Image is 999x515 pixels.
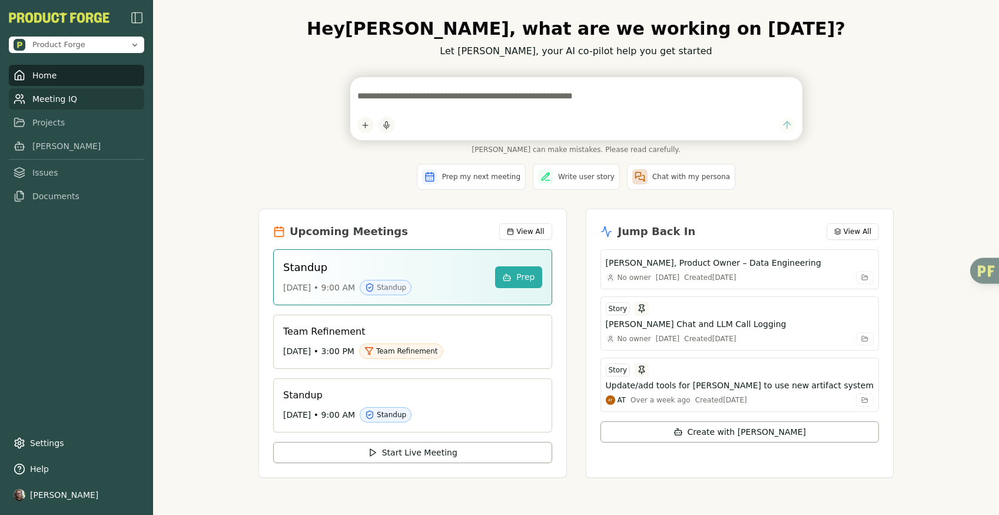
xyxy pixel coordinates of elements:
[618,223,696,240] h2: Jump Back In
[9,37,144,53] button: Open organization switcher
[379,117,395,133] button: Start dictation
[9,186,144,207] a: Documents
[258,44,894,58] p: Let [PERSON_NAME], your AI co-pilot help you get started
[606,395,615,405] img: Adam Tucker
[9,458,144,480] button: Help
[9,136,144,157] a: [PERSON_NAME]
[499,223,552,240] button: View All
[9,65,144,86] a: Home
[606,257,821,269] h3: [PERSON_NAME], Product Owner – Data Engineering
[14,489,25,501] img: profile
[283,344,533,359] div: [DATE] • 3:00 PM
[283,280,486,295] div: [DATE] • 9:00 AM
[9,433,144,454] a: Settings
[652,172,730,181] span: Chat with my persona
[558,172,615,181] span: Write user story
[779,117,795,133] button: Send message
[417,164,526,190] button: Prep my next meeting
[290,223,408,240] h2: Upcoming Meetings
[618,395,626,405] span: AT
[442,172,520,181] span: Prep my next meeting
[618,273,651,282] span: No owner
[360,407,411,422] div: Standup
[9,12,109,23] img: Product Forge
[684,273,736,282] div: Created [DATE]
[283,407,533,422] div: [DATE] • 9:00 AM
[360,280,411,295] div: Standup
[359,344,443,359] div: Team Refinement
[533,164,620,190] button: Write user story
[283,388,533,402] h3: Standup
[827,223,879,240] button: View All
[516,271,535,283] span: Prep
[600,421,879,443] button: Create with [PERSON_NAME]
[844,227,871,236] span: View All
[382,447,457,458] span: Start Live Meeting
[9,88,144,110] a: Meeting IQ
[606,318,786,330] h3: [PERSON_NAME] Chat and LLM Call Logging
[273,442,552,463] button: Start Live Meeting
[14,39,25,51] img: Product Forge
[273,315,552,369] a: Team Refinement[DATE] • 3:00 PMTeam Refinement
[283,325,533,339] h3: Team Refinement
[618,334,651,344] span: No owner
[630,395,691,405] div: Over a week ago
[606,379,874,391] button: Update/add tools for [PERSON_NAME] to use new artifact system
[606,364,630,377] div: Story
[9,112,144,133] a: Projects
[684,334,736,344] div: Created [DATE]
[695,395,747,405] div: Created [DATE]
[656,273,680,282] div: [DATE]
[606,302,630,315] div: Story
[273,378,552,433] a: Standup[DATE] • 9:00 AMStandup
[656,334,680,344] div: [DATE]
[32,39,85,50] span: Product Forge
[350,145,802,154] span: [PERSON_NAME] can make mistakes. Please read carefully.
[606,318,874,330] button: [PERSON_NAME] Chat and LLM Call Logging
[283,259,486,275] h3: Standup
[688,426,806,438] span: Create with [PERSON_NAME]
[9,484,144,506] button: [PERSON_NAME]
[357,117,374,133] button: Add content to chat
[606,257,874,269] button: [PERSON_NAME], Product Owner – Data Engineering
[130,11,144,25] img: sidebar
[516,227,544,236] span: View All
[9,12,109,23] button: PF-Logo
[273,249,552,305] a: Standup[DATE] • 9:00 AMStandupPrep
[9,162,144,183] a: Issues
[258,18,894,39] h1: Hey [PERSON_NAME] , what are we working on [DATE]?
[627,164,735,190] button: Chat with my persona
